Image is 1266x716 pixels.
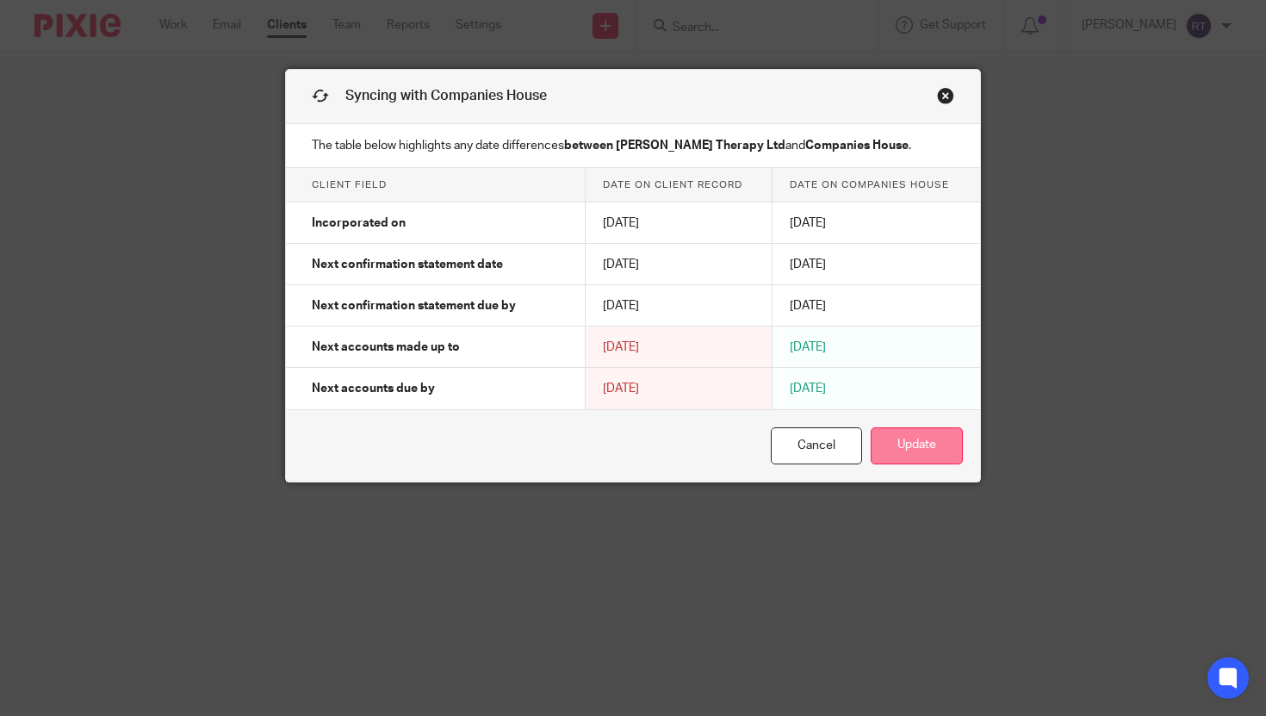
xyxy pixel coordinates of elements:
td: [DATE] [773,202,980,244]
td: [DATE] [586,244,773,285]
td: Next confirmation statement date [286,244,586,285]
th: Client field [286,168,586,202]
span: Syncing with Companies House [345,89,547,103]
strong: between [PERSON_NAME] Therapy Ltd [564,140,785,152]
td: [DATE] [773,368,980,409]
td: [DATE] [586,202,773,244]
button: Update [871,427,963,464]
td: [DATE] [586,285,773,327]
p: The table below highlights any date differences and . [286,124,981,168]
td: [DATE] [773,327,980,368]
td: Next accounts made up to [286,327,586,368]
td: Next accounts due by [286,368,586,409]
td: Incorporated on [286,202,586,244]
td: [DATE] [586,368,773,409]
td: [DATE] [773,285,980,327]
td: [DATE] [773,244,980,285]
th: Date on client record [586,168,773,202]
td: Next confirmation statement due by [286,285,586,327]
a: Cancel [771,427,862,464]
strong: Companies House [805,140,909,152]
th: Date on Companies House [773,168,980,202]
td: [DATE] [586,327,773,368]
a: Close this dialog window [937,87,954,110]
